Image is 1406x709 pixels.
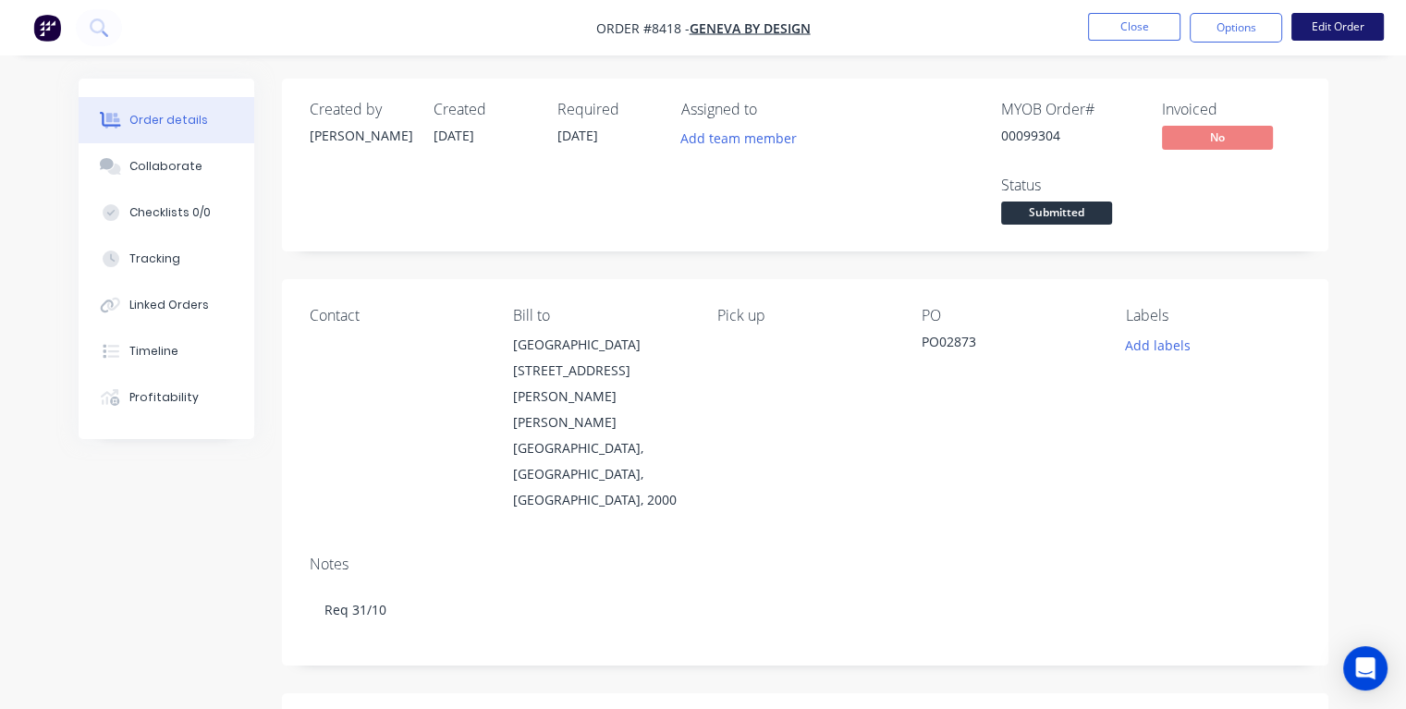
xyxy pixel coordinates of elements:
div: [GEOGRAPHIC_DATA][STREET_ADDRESS][PERSON_NAME] [513,332,688,410]
button: Checklists 0/0 [79,189,254,236]
div: Linked Orders [129,297,209,313]
span: No [1162,126,1273,149]
span: Submitted [1001,202,1112,225]
button: Add team member [681,126,807,151]
div: Contact [310,307,484,324]
button: Add team member [670,126,806,151]
button: Profitability [79,374,254,421]
div: 00099304 [1001,126,1140,145]
div: Assigned to [681,101,866,118]
div: Timeline [129,343,178,360]
button: Linked Orders [79,282,254,328]
button: Options [1190,13,1282,43]
div: Req 31/10 [310,581,1301,638]
button: Edit Order [1291,13,1384,41]
div: Created by [310,101,411,118]
span: [DATE] [557,127,598,144]
button: Submitted [1001,202,1112,229]
div: [PERSON_NAME][GEOGRAPHIC_DATA], [GEOGRAPHIC_DATA], [GEOGRAPHIC_DATA], 2000 [513,410,688,513]
div: Bill to [513,307,688,324]
div: Required [557,101,659,118]
div: Pick up [717,307,892,324]
div: MYOB Order # [1001,101,1140,118]
button: Timeline [79,328,254,374]
div: Invoiced [1162,101,1301,118]
button: Add labels [1116,332,1201,357]
div: PO02873 [922,332,1096,358]
button: Close [1088,13,1180,41]
div: PO [922,307,1096,324]
div: Tracking [129,251,180,267]
div: Notes [310,556,1301,573]
button: Order details [79,97,254,143]
a: Geneva By Design [690,19,811,37]
img: Factory [33,14,61,42]
div: [PERSON_NAME] [310,126,411,145]
span: Order #8418 - [596,19,690,37]
div: Created [434,101,535,118]
div: Checklists 0/0 [129,204,211,221]
div: Collaborate [129,158,202,175]
div: Labels [1126,307,1301,324]
button: Tracking [79,236,254,282]
span: [DATE] [434,127,474,144]
div: Profitability [129,389,199,406]
button: Collaborate [79,143,254,189]
div: Open Intercom Messenger [1343,646,1388,691]
div: Order details [129,112,208,128]
div: [GEOGRAPHIC_DATA][STREET_ADDRESS][PERSON_NAME][PERSON_NAME][GEOGRAPHIC_DATA], [GEOGRAPHIC_DATA], ... [513,332,688,513]
div: Status [1001,177,1140,194]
